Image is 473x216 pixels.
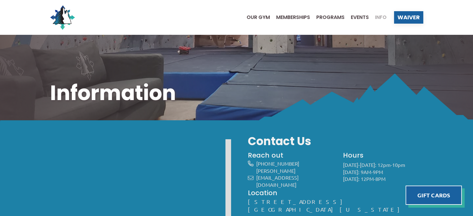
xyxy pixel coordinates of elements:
img: North Wall Logo [50,5,75,30]
a: Memberships [270,15,310,20]
a: Waiver [394,11,423,24]
a: Info [369,15,387,20]
h4: Hours [343,151,423,160]
a: [PERSON_NAME][EMAIL_ADDRESS][DOMAIN_NAME] [256,168,299,188]
a: [PHONE_NUMBER] [256,160,299,167]
span: Info [375,15,387,20]
span: Events [351,15,369,20]
span: Memberships [276,15,310,20]
p: [DATE]-[DATE]: 12pm-10pm [DATE]: 9AM-9PM [DATE]: 12PM-8PM [343,161,423,182]
a: Events [345,15,369,20]
span: Our Gym [247,15,270,20]
a: Programs [310,15,345,20]
h4: Location [248,188,423,198]
h4: Reach out [248,151,333,160]
a: Our Gym [240,15,270,20]
span: Programs [316,15,345,20]
h3: Contact Us [248,134,423,149]
span: Waiver [397,15,420,20]
a: [STREET_ADDRESS][GEOGRAPHIC_DATA][US_STATE] [248,198,406,213]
